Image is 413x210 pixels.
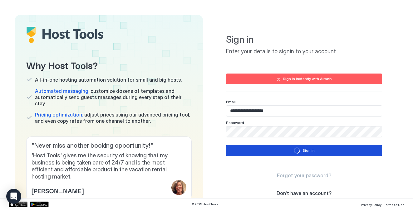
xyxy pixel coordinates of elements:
[35,88,89,94] span: Automated messaging:
[32,152,186,180] span: 'Host Tools' gives me the security of knowing that my business is being taken care of 24/7 and is...
[278,198,330,204] a: Sign up for a free trial
[226,120,244,125] span: Password
[26,58,192,72] span: Why Host Tools?
[384,201,404,208] a: Terms Of Use
[226,106,382,116] input: Input Field
[361,201,381,208] a: Privacy Policy
[35,112,83,118] span: Pricing optimization:
[191,202,219,206] span: © 2025 Host Tools
[226,99,236,104] span: Email
[30,202,49,207] a: Google Play Store
[35,77,182,83] span: All-in-one hosting automation solution for small and big hosts.
[32,142,186,150] span: " Never miss another booking opportunity! "
[171,180,186,195] div: profile
[226,34,382,45] span: Sign in
[226,48,382,55] span: Enter your details to signin to your account
[32,186,84,195] span: [PERSON_NAME]
[9,202,27,207] a: App Store
[35,88,192,107] span: customize dozens of templates and automatically send guests messages during every step of their s...
[302,148,315,153] div: Sign in
[361,203,381,207] span: Privacy Policy
[226,126,382,137] input: Input Field
[384,203,404,207] span: Terms Of Use
[6,189,21,204] div: Open Intercom Messenger
[294,147,300,154] div: loading
[226,145,382,156] button: loadingSign in
[277,190,332,196] span: Don't have an account?
[277,172,331,179] a: Forgot your password?
[35,112,192,124] span: adjust prices using our advanced pricing tool, and even copy rates from one channel to another.
[283,76,332,82] div: Sign in instantly with Airbnb
[226,74,382,84] button: Sign in instantly with Airbnb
